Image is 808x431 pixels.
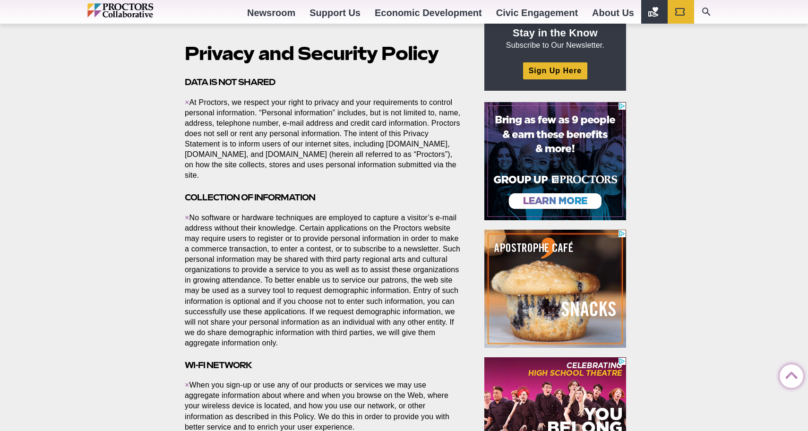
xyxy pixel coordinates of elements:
a: Sign Up Here [523,62,587,79]
p: Subscribe to Our Newsletter. [496,26,615,51]
h1: Privacy and Security Policy [185,43,463,64]
h3: WI-FI NETWORK [185,360,463,371]
h3: DATA IS NOT SHARED [185,77,463,87]
p: At Proctors, we respect your right to privacy and your requirements to control personal informati... [185,97,463,181]
iframe: Advertisement [484,230,626,348]
img: Proctors logo [87,3,194,17]
strong: Stay in the Know [513,27,598,39]
a: × [185,381,189,389]
h3: COLLECTION OF INFORMATION [185,192,463,203]
a: × [185,98,189,106]
p: No software or hardware techniques are employed to capture a visitor’s e-mail address without the... [185,213,463,348]
a: × [185,214,189,222]
a: Back to Top [780,365,799,384]
iframe: Advertisement [484,102,626,220]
